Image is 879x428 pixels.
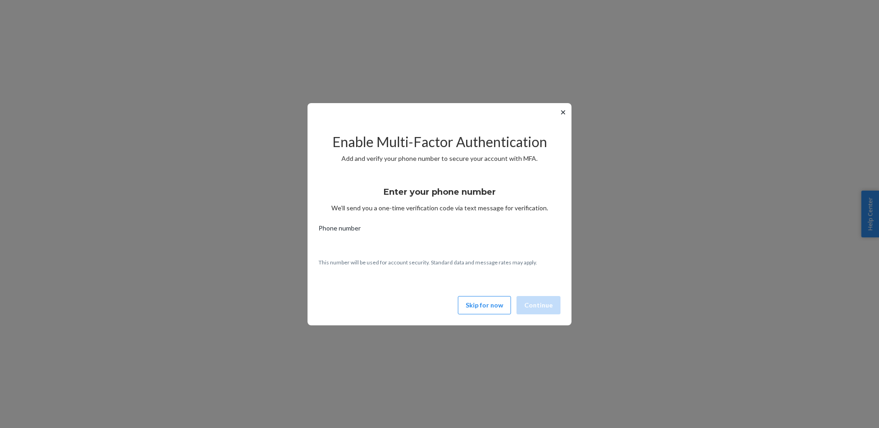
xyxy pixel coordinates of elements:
[319,134,560,149] h2: Enable Multi-Factor Authentication
[319,258,560,266] p: This number will be used for account security. Standard data and message rates may apply.
[319,224,361,236] span: Phone number
[558,107,568,118] button: ✕
[458,296,511,314] button: Skip for now
[516,296,560,314] button: Continue
[319,154,560,163] p: Add and verify your phone number to secure your account with MFA.
[319,179,560,213] div: We’ll send you a one-time verification code via text message for verification.
[384,186,496,198] h3: Enter your phone number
